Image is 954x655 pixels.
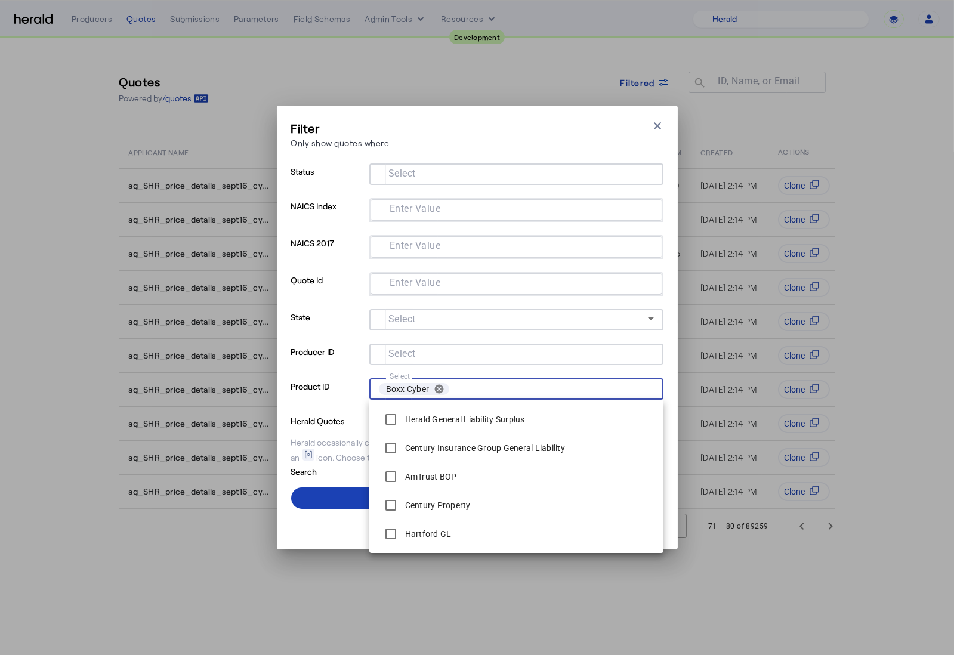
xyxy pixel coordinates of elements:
div: Herald occasionally creates quotes on your behalf for testing purposes, which will be shown with ... [291,437,663,464]
p: Product ID [291,378,365,413]
p: Status [291,163,365,198]
h3: Filter [291,120,390,137]
p: Search [291,464,384,478]
p: State [291,309,365,344]
mat-chip-grid: Selection [380,202,653,216]
label: Century Insurance Group General Liability [403,442,565,454]
mat-chip-grid: Selection [380,276,653,290]
p: NAICS 2017 [291,235,365,272]
mat-label: Enter Value [390,240,441,252]
p: Herald Quotes [291,413,384,427]
label: Hartford GL [403,528,452,540]
p: Quote Id [291,272,365,309]
mat-chip-grid: Selection [380,239,653,253]
p: Only show quotes where [291,137,390,149]
mat-label: Select [388,348,416,360]
p: Producer ID [291,344,365,378]
mat-label: Select [390,372,410,381]
mat-chip-grid: Selection [379,166,654,180]
label: AmTrust BOP [403,471,457,483]
button: Apply Filters [291,487,663,509]
button: remove Boxx Cyber [429,384,449,394]
span: Boxx Cyber [386,383,430,395]
mat-chip-grid: Selection [379,346,654,360]
mat-label: Select [388,314,416,325]
mat-label: Select [388,168,416,180]
mat-chip-grid: Selection [379,381,654,397]
label: Herald General Liability Surplus [403,413,525,425]
mat-label: Enter Value [390,277,441,289]
mat-label: Enter Value [390,203,441,215]
button: Clear All Filters [291,514,663,535]
p: NAICS Index [291,198,365,235]
label: Century Property [403,499,471,511]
